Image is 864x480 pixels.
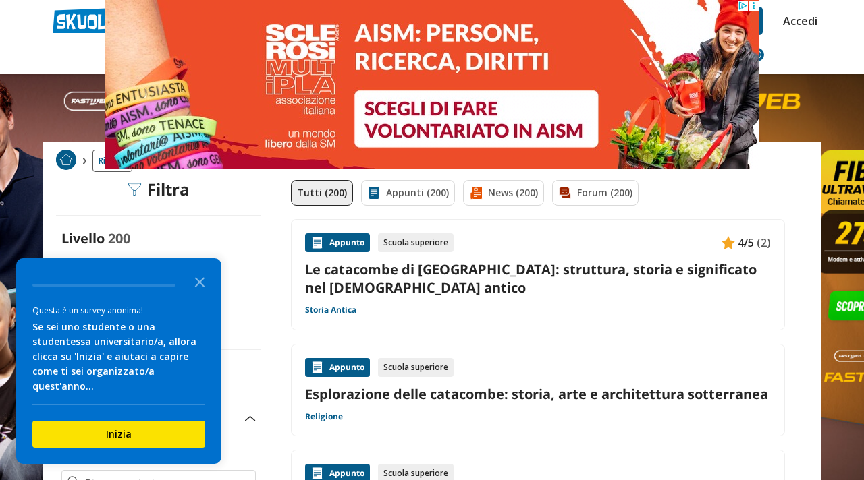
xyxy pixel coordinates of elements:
[722,236,735,249] img: Appunti contenuto
[310,236,324,249] img: Appunti contenuto
[61,229,105,247] label: Livello
[305,233,370,252] div: Appunto
[245,416,256,421] img: Apri e chiudi sezione
[463,180,544,206] a: News (200)
[378,358,454,377] div: Scuola superiore
[32,421,205,448] button: Inizia
[367,186,381,200] img: Appunti filtro contenuto
[310,467,324,480] img: Appunti contenuto
[305,385,771,403] a: Esplorazione delle catacombe: storia, arte e architettura sotterranea
[128,183,142,196] img: Filtra filtri mobile
[16,258,221,464] div: Survey
[92,150,132,172] a: Ricerca
[56,150,76,170] img: Home
[469,186,483,200] img: News filtro contenuto
[310,361,324,374] img: Appunti contenuto
[558,186,572,200] img: Forum filtro contenuto
[305,411,343,422] a: Religione
[291,180,353,206] a: Tutti (200)
[305,260,771,297] a: Le catacombe di [GEOGRAPHIC_DATA]: struttura, storia e significato nel [DEMOGRAPHIC_DATA] antico
[128,180,190,199] div: Filtra
[361,180,455,206] a: Appunti (200)
[757,234,771,251] span: (2)
[56,150,76,172] a: Home
[738,234,754,251] span: 4/5
[305,358,370,377] div: Appunto
[305,305,356,316] a: Storia Antica
[32,320,205,394] div: Se sei uno studente o una studentessa universitario/a, allora clicca su 'Inizia' e aiutaci a capi...
[108,229,130,247] span: 200
[783,7,811,35] a: Accedi
[378,233,454,252] div: Scuola superiore
[32,304,205,317] div: Questa è un survey anonima!
[552,180,639,206] a: Forum (200)
[186,268,213,295] button: Close the survey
